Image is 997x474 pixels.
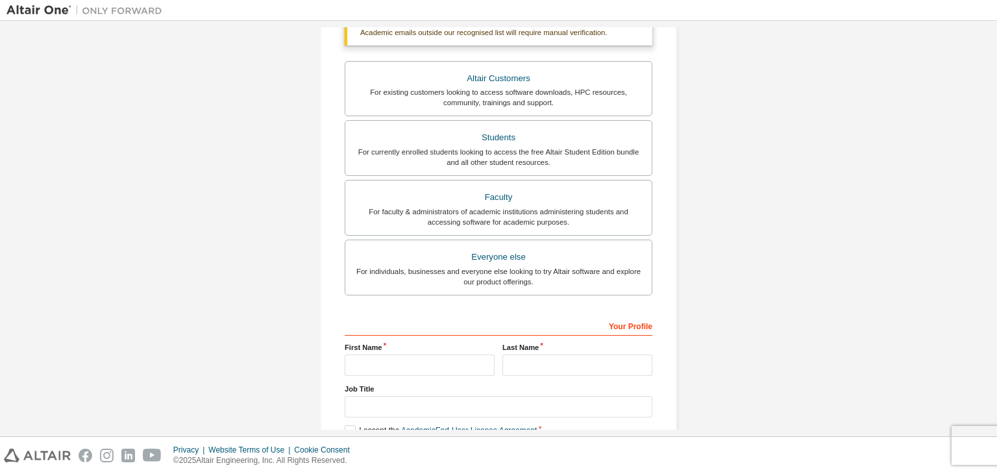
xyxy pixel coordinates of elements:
[100,449,114,462] img: instagram.svg
[143,449,162,462] img: youtube.svg
[294,445,357,455] div: Cookie Consent
[353,87,644,108] div: For existing customers looking to access software downloads, HPC resources, community, trainings ...
[345,315,652,336] div: Your Profile
[345,384,652,394] label: Job Title
[353,188,644,206] div: Faculty
[502,342,652,353] label: Last Name
[353,69,644,88] div: Altair Customers
[345,342,495,353] label: First Name
[4,449,71,462] img: altair_logo.svg
[6,4,169,17] img: Altair One
[173,445,208,455] div: Privacy
[345,19,652,45] div: Academic emails outside our recognised list will require manual verification.
[353,129,644,147] div: Students
[173,455,358,466] p: © 2025 Altair Engineering, Inc. All Rights Reserved.
[401,426,537,435] a: Academic End-User License Agreement
[121,449,135,462] img: linkedin.svg
[208,445,294,455] div: Website Terms of Use
[353,206,644,227] div: For faculty & administrators of academic institutions administering students and accessing softwa...
[345,425,537,436] label: I accept the
[353,266,644,287] div: For individuals, businesses and everyone else looking to try Altair software and explore our prod...
[353,248,644,266] div: Everyone else
[353,147,644,168] div: For currently enrolled students looking to access the free Altair Student Edition bundle and all ...
[79,449,92,462] img: facebook.svg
